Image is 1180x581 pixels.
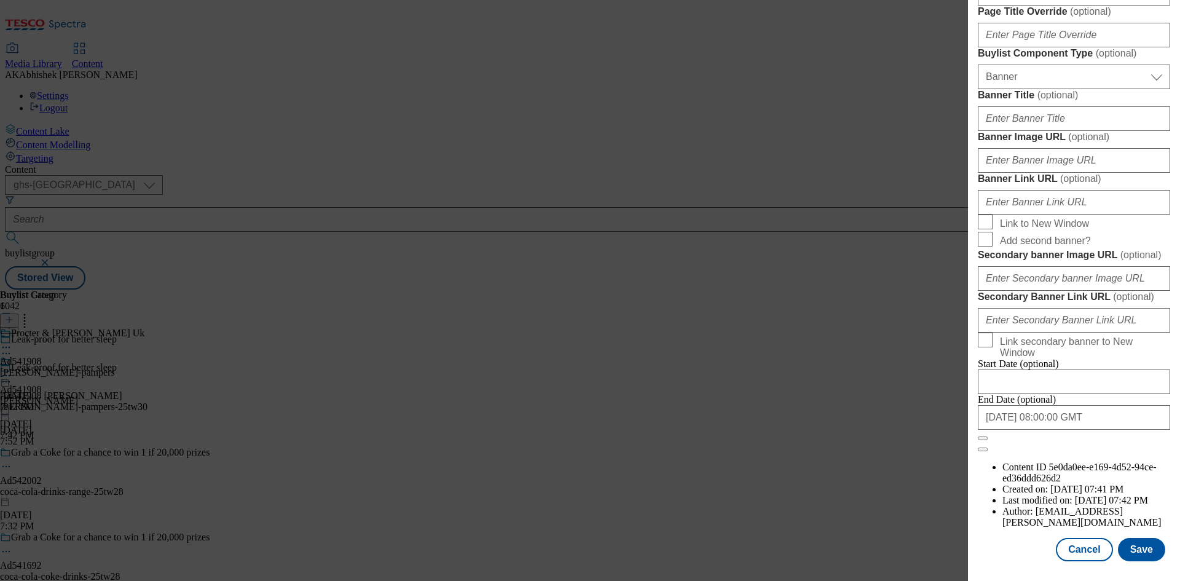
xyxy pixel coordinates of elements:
span: ( optional ) [1120,250,1162,260]
input: Enter Banner Link URL [978,190,1170,215]
input: Enter Date [978,405,1170,430]
button: Save [1118,538,1165,561]
label: Banner Image URL [978,131,1170,143]
input: Enter Date [978,370,1170,394]
button: Cancel [1056,538,1112,561]
input: Enter Secondary banner Image URL [978,266,1170,291]
span: [EMAIL_ADDRESS][PERSON_NAME][DOMAIN_NAME] [1002,506,1162,528]
label: Banner Title [978,89,1170,101]
button: Close [978,437,988,440]
li: Content ID [1002,462,1170,484]
span: ( optional ) [1070,6,1111,17]
input: Enter Banner Image URL [978,148,1170,173]
span: Add second banner? [1000,235,1091,247]
span: [DATE] 07:42 PM [1075,495,1148,505]
li: Author: [1002,506,1170,528]
label: Secondary Banner Link URL [978,291,1170,303]
input: Enter Page Title Override [978,23,1170,47]
span: Link to New Window [1000,218,1089,229]
span: ( optional ) [1113,291,1154,302]
span: ( optional ) [1068,132,1109,142]
span: ( optional ) [1096,48,1137,58]
label: Page Title Override [978,6,1170,18]
input: Enter Banner Title [978,106,1170,131]
label: Buylist Component Type [978,47,1170,60]
input: Enter Secondary Banner Link URL [978,308,1170,333]
label: Banner Link URL [978,173,1170,185]
span: ( optional ) [1037,90,1079,100]
span: 5e0da0ee-e169-4d52-94ce-ed36ddd626d2 [1002,462,1157,483]
span: [DATE] 07:41 PM [1050,484,1123,494]
label: Secondary banner Image URL [978,249,1170,261]
li: Created on: [1002,484,1170,495]
li: Last modified on: [1002,495,1170,506]
span: Start Date (optional) [978,358,1059,369]
span: Link secondary banner to New Window [1000,336,1165,358]
span: End Date (optional) [978,394,1056,405]
span: ( optional ) [1060,173,1101,184]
